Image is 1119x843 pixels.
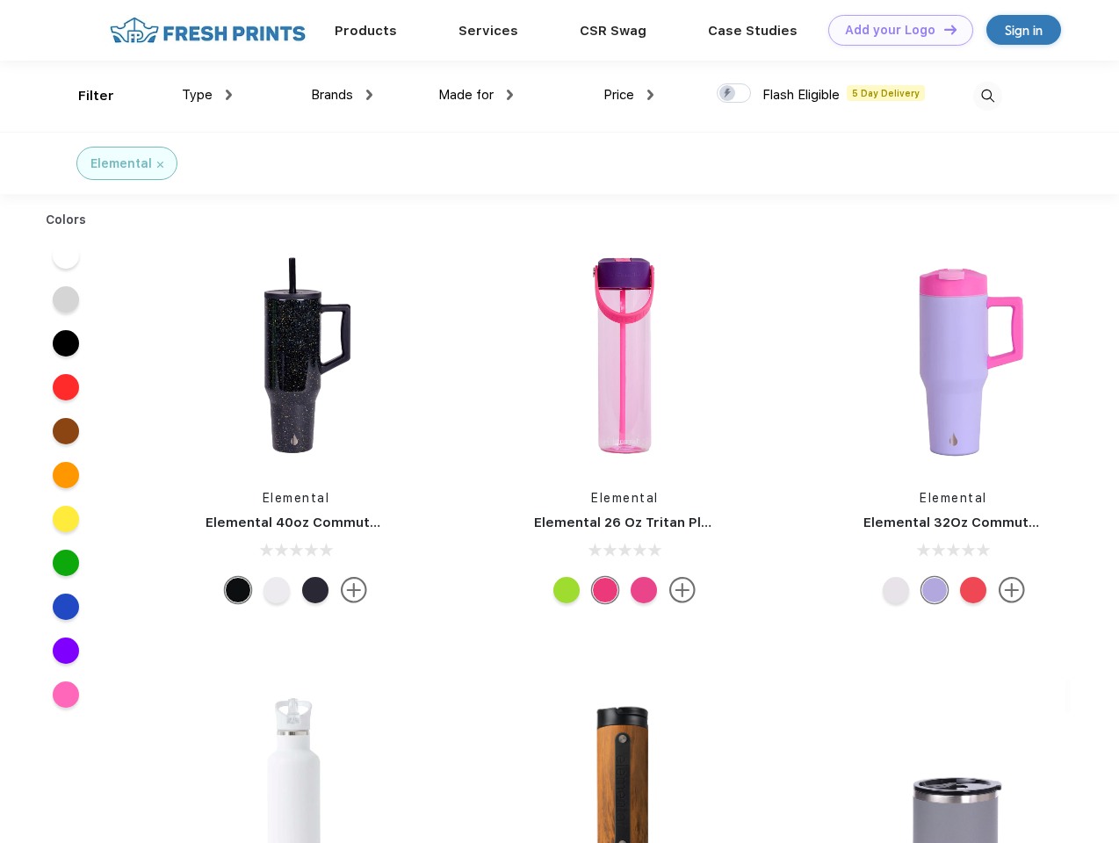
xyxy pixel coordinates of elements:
[863,515,1102,530] a: Elemental 32Oz Commuter Tumbler
[507,90,513,100] img: dropdown.png
[78,86,114,106] div: Filter
[762,87,840,103] span: Flash Eligible
[534,515,825,530] a: Elemental 26 Oz Tritan Plastic Water Bottle
[179,238,413,472] img: func=resize&h=266
[206,515,444,530] a: Elemental 40oz Commuter Tumbler
[105,15,311,46] img: fo%20logo%202.webp
[837,238,1071,472] img: func=resize&h=266
[847,85,925,101] span: 5 Day Delivery
[986,15,1061,45] a: Sign in
[580,23,646,39] a: CSR Swag
[603,87,634,103] span: Price
[302,577,328,603] div: Sugar Skull
[225,577,251,603] div: Black Speckle
[669,577,696,603] img: more.svg
[157,162,163,168] img: filter_cancel.svg
[182,87,213,103] span: Type
[263,491,330,505] a: Elemental
[883,577,909,603] div: Matte White
[845,23,935,38] div: Add your Logo
[508,238,741,472] img: func=resize&h=266
[920,491,987,505] a: Elemental
[647,90,653,100] img: dropdown.png
[973,82,1002,111] img: desktop_search.svg
[591,491,659,505] a: Elemental
[32,211,100,229] div: Colors
[921,577,948,603] div: Lilac Tie Dye
[1005,20,1043,40] div: Sign in
[264,577,290,603] div: White
[631,577,657,603] div: Pink Checkers
[311,87,353,103] span: Brands
[458,23,518,39] a: Services
[438,87,494,103] span: Made for
[592,577,618,603] div: Berries Blast
[341,577,367,603] img: more.svg
[960,577,986,603] div: Red
[366,90,372,100] img: dropdown.png
[553,577,580,603] div: Key lime
[335,23,397,39] a: Products
[90,155,152,173] div: Elemental
[226,90,232,100] img: dropdown.png
[999,577,1025,603] img: more.svg
[944,25,957,34] img: DT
